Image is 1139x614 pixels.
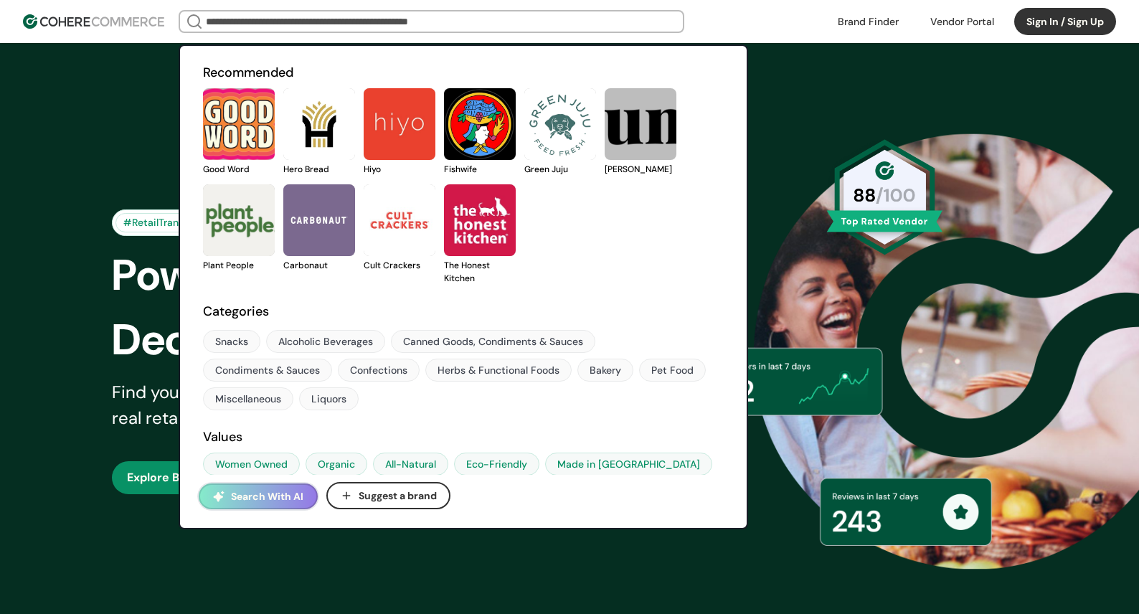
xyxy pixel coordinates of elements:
a: Bakery [577,359,633,382]
div: Eco-Friendly [466,457,527,472]
a: Alcoholic Beverages [266,330,385,353]
div: Power Smarter Retail [112,243,594,308]
a: Made in [GEOGRAPHIC_DATA] [545,453,712,476]
div: Canned Goods, Condiments & Sauces [403,334,583,349]
div: Pet Food [651,363,694,378]
div: All-Natural [385,457,436,472]
a: Liquors [299,387,359,410]
a: Women Owned [203,453,300,476]
h2: Categories [203,302,724,321]
div: Find your next best-seller with confidence, powered by real retail buyer insights and AI-driven b... [112,379,569,431]
div: Liquors [311,392,346,407]
a: Confections [338,359,420,382]
h2: Recommended [203,63,724,82]
div: #RetailTransparency [115,213,230,232]
a: Pet Food [639,359,706,382]
div: Alcoholic Beverages [278,334,373,349]
a: Canned Goods, Condiments & Sauces [391,330,595,353]
a: Snacks [203,330,260,353]
div: Made in [GEOGRAPHIC_DATA] [557,457,700,472]
div: Decisions-Instantly [112,308,594,372]
button: Sign In / Sign Up [1014,8,1116,35]
div: Bakery [590,363,621,378]
a: Organic [306,453,367,476]
a: Herbs & Functional Foods [425,359,572,382]
button: Explore Brands [112,461,227,494]
div: Snacks [215,334,248,349]
a: Eco-Friendly [454,453,539,476]
div: Miscellaneous [215,392,281,407]
div: Confections [350,363,407,378]
div: Women Owned [215,457,288,472]
div: Herbs & Functional Foods [438,363,559,378]
img: Cohere Logo [23,14,164,29]
a: Miscellaneous [203,387,293,410]
button: Search With AI [199,483,318,509]
a: Condiments & Sauces [203,359,332,382]
div: Condiments & Sauces [215,363,320,378]
a: All-Natural [373,453,448,476]
button: Suggest a brand [326,482,450,509]
h2: Values [203,428,724,447]
div: Organic [318,457,355,472]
